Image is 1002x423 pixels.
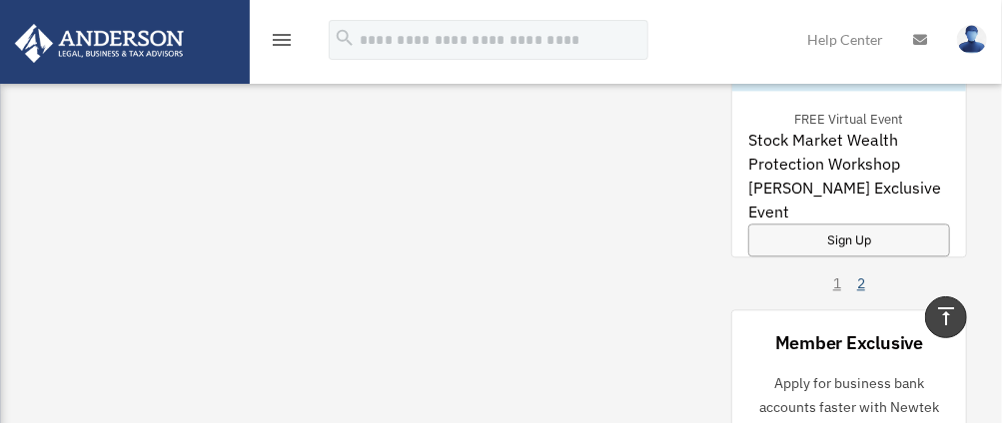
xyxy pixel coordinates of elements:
[779,107,920,128] div: FREE Virtual Event
[925,296,967,338] a: vertical_align_top
[748,128,950,176] span: Stock Market Wealth Protection Workshop
[748,176,950,223] span: [PERSON_NAME] Exclusive Event
[934,304,958,328] i: vertical_align_top
[957,25,987,54] img: User Pic
[857,273,865,293] a: 2
[334,27,356,49] i: search
[270,28,294,52] i: menu
[270,35,294,52] a: menu
[9,24,190,63] img: Anderson Advisors Platinum Portal
[748,223,950,256] a: Sign Up
[775,330,923,355] div: Member Exclusive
